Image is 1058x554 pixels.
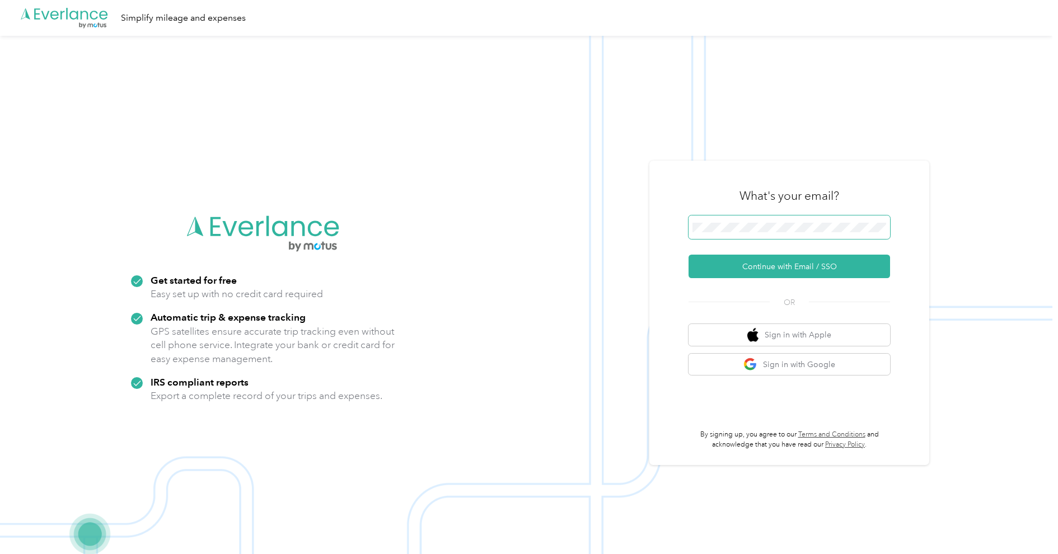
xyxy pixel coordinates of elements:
[689,255,890,278] button: Continue with Email / SSO
[770,297,809,308] span: OR
[747,328,759,342] img: apple logo
[151,389,382,403] p: Export a complete record of your trips and expenses.
[743,358,757,372] img: google logo
[151,287,323,301] p: Easy set up with no credit card required
[689,354,890,375] button: google logoSign in with Google
[798,430,865,439] a: Terms and Conditions
[151,376,249,388] strong: IRS compliant reports
[825,440,865,449] a: Privacy Policy
[151,325,395,366] p: GPS satellites ensure accurate trip tracking even without cell phone service. Integrate your bank...
[995,491,1058,554] iframe: Everlance-gr Chat Button Frame
[151,274,237,286] strong: Get started for free
[151,311,306,323] strong: Automatic trip & expense tracking
[689,324,890,346] button: apple logoSign in with Apple
[121,11,246,25] div: Simplify mileage and expenses
[689,430,890,449] p: By signing up, you agree to our and acknowledge that you have read our .
[739,188,839,204] h3: What's your email?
